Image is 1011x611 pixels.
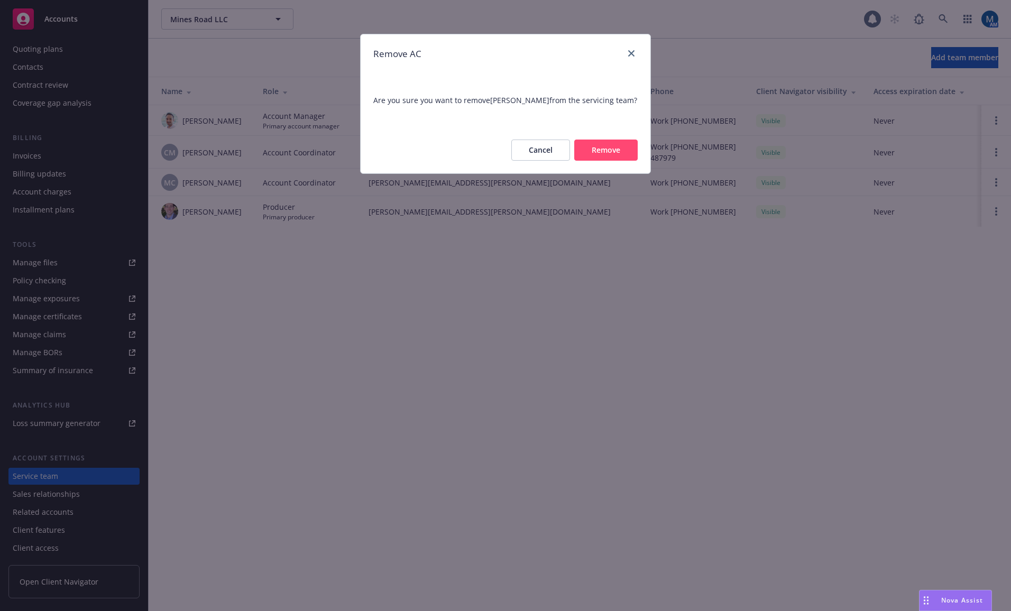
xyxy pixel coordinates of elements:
[941,596,983,605] span: Nova Assist
[920,590,933,610] div: Drag to move
[373,95,638,106] span: Are you sure you want to remove [PERSON_NAME] from the servicing team?
[373,47,421,61] h1: Remove AC
[919,590,992,611] button: Nova Assist
[574,140,638,161] button: Remove
[511,140,570,161] button: Cancel
[625,47,638,60] a: close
